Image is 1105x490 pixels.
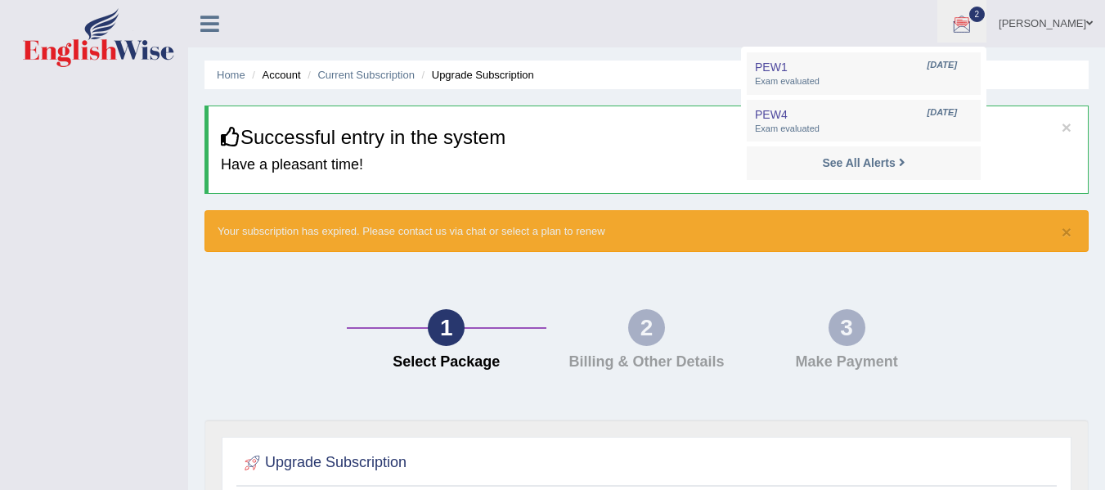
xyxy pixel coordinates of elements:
[755,75,972,88] span: Exam evaluated
[751,56,977,91] a: PEW1 [DATE] Exam evaluated
[221,127,1076,148] h3: Successful entry in the system
[755,108,788,121] span: PEW4
[317,69,415,81] a: Current Subscription
[628,309,665,346] div: 2
[217,69,245,81] a: Home
[1062,223,1071,241] button: ×
[355,354,539,371] h4: Select Package
[969,7,986,22] span: 2
[755,354,939,371] h4: Make Payment
[555,354,739,371] h4: Billing & Other Details
[928,59,957,72] span: [DATE]
[204,210,1089,252] div: Your subscription has expired. Please contact us via chat or select a plan to renew
[240,451,407,475] h2: Upgrade Subscription
[248,67,300,83] li: Account
[418,67,534,83] li: Upgrade Subscription
[928,106,957,119] span: [DATE]
[1062,119,1071,136] button: ×
[822,156,895,169] strong: See All Alerts
[818,154,909,172] a: See All Alerts
[755,61,788,74] span: PEW1
[755,123,972,136] span: Exam evaluated
[829,309,865,346] div: 3
[428,309,465,346] div: 1
[221,157,1076,173] h4: Have a pleasant time!
[751,104,977,138] a: PEW4 [DATE] Exam evaluated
